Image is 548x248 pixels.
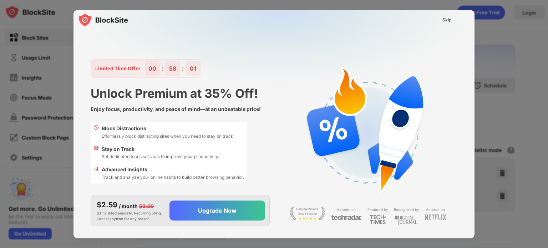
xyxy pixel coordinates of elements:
div: $2.59 [97,199,117,210]
div: Upgrade Now [198,207,237,214]
div: 🎯 [93,145,99,160]
div: Track and analyze your online habits to build better browsing behavior. [102,174,244,181]
div: Featured by [367,206,388,213]
img: light-digital-journal.svg [395,214,418,226]
img: light-stay-focus.svg [290,206,325,221]
img: light-techtimes.svg [370,214,386,224]
div: $3.99 [139,202,154,210]
div: / month [119,202,138,210]
div: Advanced Insights [102,166,244,173]
div: As seen on [426,206,445,213]
img: light-netflix.svg [425,214,446,220]
div: Set dedicated focus sessions to improve your productivity. [102,153,219,160]
img: gradient.svg [78,10,479,151]
div: Recognized by [394,206,419,213]
div: Skip [442,16,452,24]
div: As seen on [337,206,356,213]
div: 📊 [93,166,99,181]
div: $31.12 Billed annually. Recurring billing. Cancel anytime for any reason [97,199,164,222]
img: light-techradar.svg [331,214,362,221]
